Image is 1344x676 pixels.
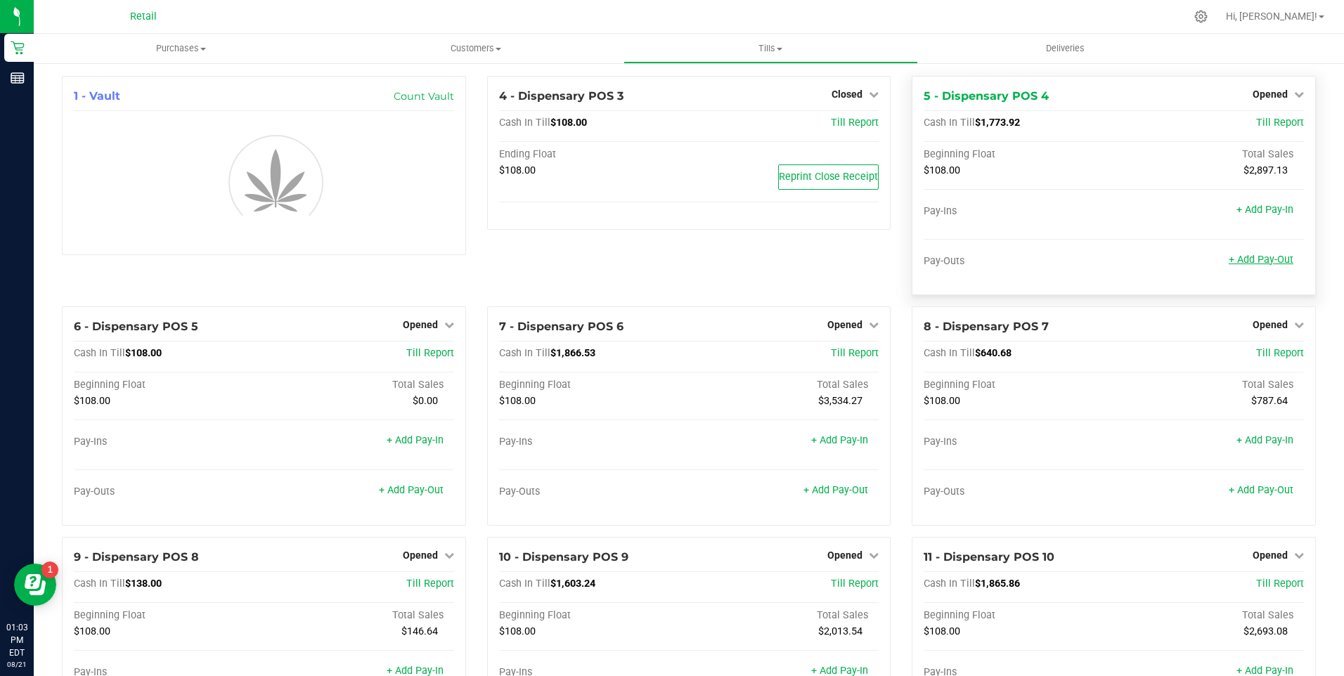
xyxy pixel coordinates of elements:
a: + Add Pay-In [387,434,444,446]
span: $108.00 [499,625,536,637]
span: $3,534.27 [818,395,862,407]
button: Reprint Close Receipt [778,164,879,190]
a: Count Vault [394,90,454,103]
div: Pay-Ins [499,436,689,448]
span: $1,866.53 [550,347,595,359]
span: $108.00 [74,625,110,637]
iframe: Resource center unread badge [41,561,58,578]
a: Till Report [406,578,454,590]
div: Beginning Float [924,379,1113,391]
span: $1,603.24 [550,578,595,590]
span: Cash In Till [499,347,550,359]
span: Customers [329,42,622,55]
a: Till Report [1256,578,1304,590]
div: Pay-Ins [924,205,1113,218]
span: Cash In Till [924,347,975,359]
div: Total Sales [1114,148,1304,161]
span: $0.00 [413,395,438,407]
span: $1,865.86 [975,578,1020,590]
span: $2,897.13 [1243,164,1288,176]
span: 10 - Dispensary POS 9 [499,550,628,564]
div: Beginning Float [924,609,1113,622]
span: $108.00 [74,395,110,407]
div: Total Sales [264,379,453,391]
span: Closed [832,89,862,100]
div: Beginning Float [74,609,264,622]
span: Cash In Till [74,578,125,590]
a: Customers [328,34,623,63]
span: $787.64 [1251,395,1288,407]
span: 1 - Vault [74,89,120,103]
span: Opened [1253,550,1288,561]
div: Ending Float [499,148,689,161]
a: Tills [623,34,918,63]
a: + Add Pay-In [1236,204,1293,216]
span: Deliveries [1027,42,1104,55]
div: Manage settings [1192,10,1210,23]
a: Till Report [831,347,879,359]
span: $108.00 [924,625,960,637]
div: Total Sales [689,609,879,622]
span: $1,773.92 [975,117,1020,129]
span: $640.68 [975,347,1012,359]
span: $2,693.08 [1243,625,1288,637]
span: Purchases [34,42,328,55]
span: 4 - Dispensary POS 3 [499,89,623,103]
div: Pay-Ins [924,436,1113,448]
a: Deliveries [918,34,1213,63]
span: 9 - Dispensary POS 8 [74,550,199,564]
div: Pay-Outs [924,486,1113,498]
span: 5 - Dispensary POS 4 [924,89,1049,103]
span: Cash In Till [499,578,550,590]
a: + Add Pay-Out [803,484,868,496]
span: Tills [624,42,917,55]
span: Cash In Till [924,117,975,129]
span: 11 - Dispensary POS 10 [924,550,1054,564]
span: $108.00 [924,395,960,407]
span: Cash In Till [74,347,125,359]
div: Beginning Float [499,379,689,391]
a: + Add Pay-Out [1229,484,1293,496]
span: $108.00 [499,164,536,176]
a: Till Report [1256,117,1304,129]
span: 7 - Dispensary POS 6 [499,320,623,333]
span: $108.00 [924,164,960,176]
span: $108.00 [550,117,587,129]
span: Till Report [1256,347,1304,359]
p: 01:03 PM EDT [6,621,27,659]
a: + Add Pay-In [811,434,868,446]
span: 8 - Dispensary POS 7 [924,320,1049,333]
span: Opened [827,550,862,561]
span: Opened [403,319,438,330]
span: $108.00 [499,395,536,407]
span: Cash In Till [924,578,975,590]
inline-svg: Retail [11,41,25,55]
span: Till Report [831,578,879,590]
span: $146.64 [401,625,438,637]
span: $138.00 [125,578,162,590]
span: Opened [403,550,438,561]
a: + Add Pay-Out [379,484,444,496]
div: Total Sales [1114,609,1304,622]
span: Opened [827,319,862,330]
div: Pay-Ins [74,436,264,448]
a: + Add Pay-In [1236,434,1293,446]
a: + Add Pay-Out [1229,254,1293,266]
div: Pay-Outs [924,255,1113,268]
span: Cash In Till [499,117,550,129]
span: Reprint Close Receipt [779,171,878,183]
div: Pay-Outs [74,486,264,498]
iframe: Resource center [14,564,56,606]
span: Hi, [PERSON_NAME]! [1226,11,1317,22]
span: Opened [1253,319,1288,330]
div: Beginning Float [924,148,1113,161]
a: Till Report [406,347,454,359]
span: 6 - Dispensary POS 5 [74,320,198,333]
a: Till Report [831,117,879,129]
